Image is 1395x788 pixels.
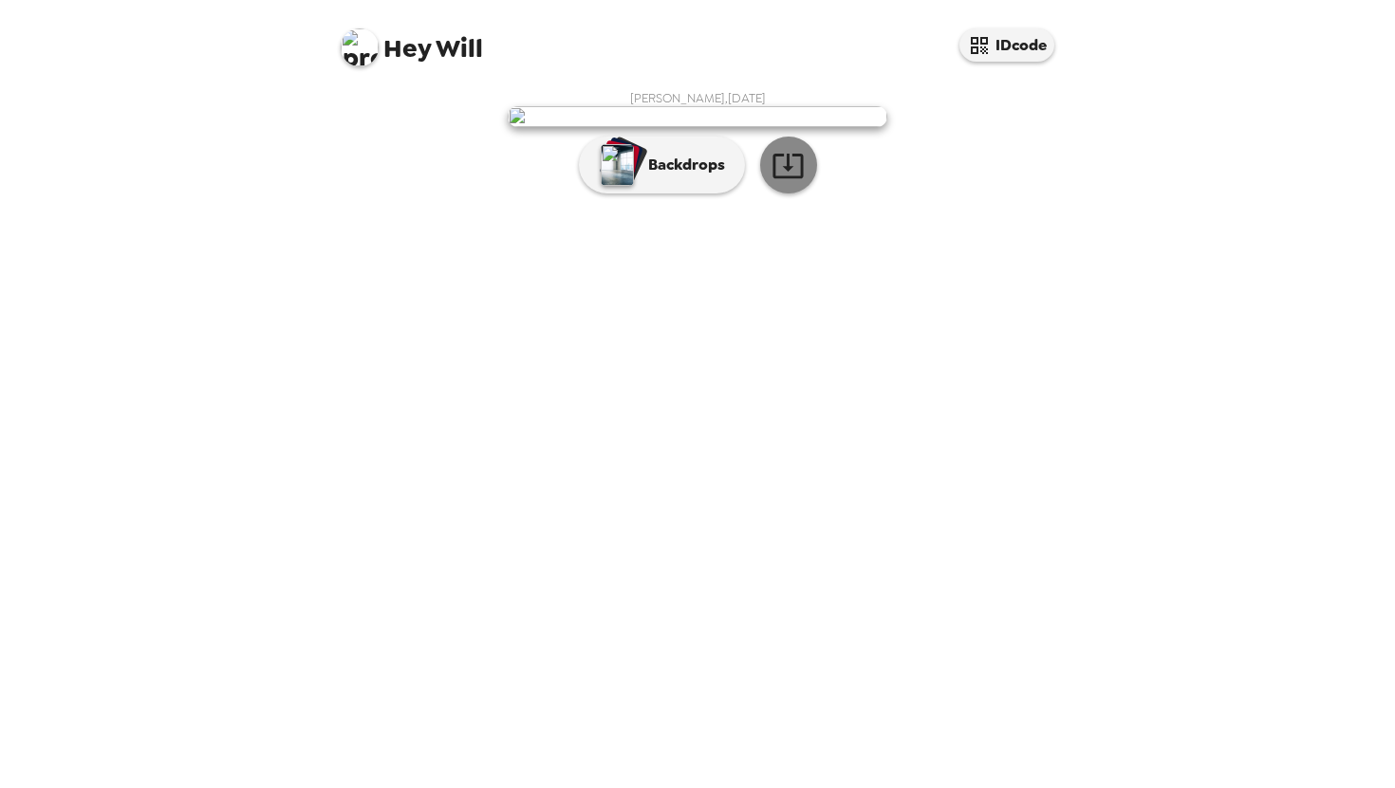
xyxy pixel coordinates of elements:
[341,28,379,66] img: profile pic
[959,28,1054,62] button: IDcode
[630,90,766,106] span: [PERSON_NAME] , [DATE]
[639,154,725,176] p: Backdrops
[508,106,887,127] img: user
[383,31,431,65] span: Hey
[341,19,483,62] span: Will
[579,137,745,193] button: Backdrops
